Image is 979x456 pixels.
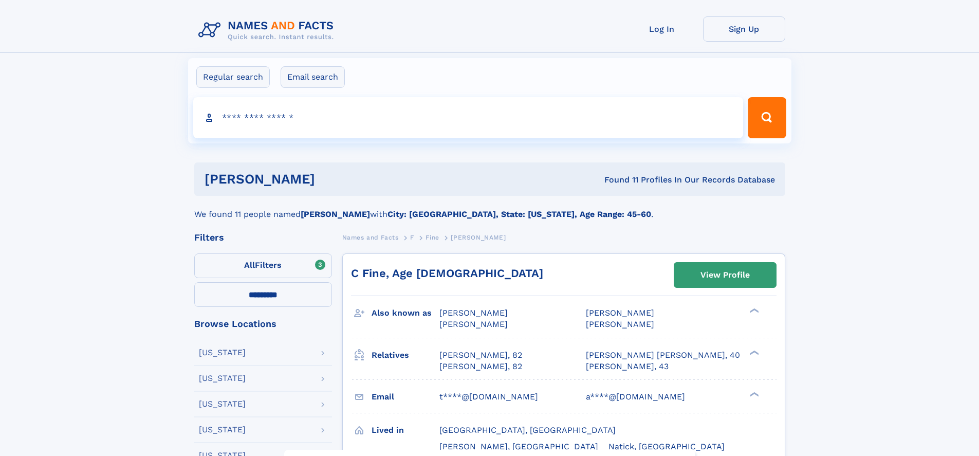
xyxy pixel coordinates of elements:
div: [US_STATE] [199,349,246,357]
div: [US_STATE] [199,374,246,382]
div: ❯ [747,307,760,314]
h1: [PERSON_NAME] [205,173,460,186]
a: [PERSON_NAME], 82 [439,361,522,372]
span: [GEOGRAPHIC_DATA], [GEOGRAPHIC_DATA] [439,425,616,435]
div: Found 11 Profiles In Our Records Database [459,174,775,186]
div: ❯ [747,349,760,356]
label: Regular search [196,66,270,88]
div: Browse Locations [194,319,332,329]
a: F [410,231,414,244]
button: Search Button [748,97,786,138]
span: [PERSON_NAME] [586,308,654,318]
span: F [410,234,414,241]
span: Natick, [GEOGRAPHIC_DATA] [608,442,725,451]
input: search input [193,97,744,138]
div: [US_STATE] [199,400,246,408]
a: Sign Up [703,16,785,42]
a: Log In [621,16,703,42]
span: [PERSON_NAME], [GEOGRAPHIC_DATA] [439,442,598,451]
span: [PERSON_NAME] [451,234,506,241]
h3: Email [372,388,439,406]
span: [PERSON_NAME] [439,308,508,318]
h3: Lived in [372,422,439,439]
a: View Profile [674,263,776,287]
span: Fine [426,234,439,241]
div: View Profile [700,263,750,287]
span: [PERSON_NAME] [439,319,508,329]
b: City: [GEOGRAPHIC_DATA], State: [US_STATE], Age Range: 45-60 [387,209,651,219]
h3: Also known as [372,304,439,322]
img: Logo Names and Facts [194,16,342,44]
label: Filters [194,253,332,278]
a: [PERSON_NAME], 43 [586,361,669,372]
label: Email search [281,66,345,88]
a: [PERSON_NAME] [PERSON_NAME], 40 [586,350,740,361]
div: [US_STATE] [199,426,246,434]
a: [PERSON_NAME], 82 [439,350,522,361]
h3: Relatives [372,346,439,364]
div: Filters [194,233,332,242]
a: Names and Facts [342,231,399,244]
a: C Fine, Age [DEMOGRAPHIC_DATA] [351,267,543,280]
b: [PERSON_NAME] [301,209,370,219]
div: We found 11 people named with . [194,196,785,221]
span: [PERSON_NAME] [586,319,654,329]
a: Fine [426,231,439,244]
div: ❯ [747,391,760,397]
span: All [244,260,255,270]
